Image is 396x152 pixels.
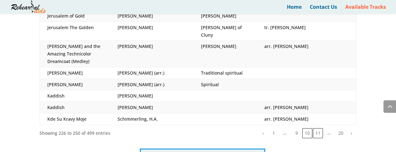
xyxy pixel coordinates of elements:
[193,79,257,90] td: Spiritual
[279,130,291,136] span: …
[110,113,193,125] td: Schimmerling, H.A.
[292,128,302,138] button: 9
[40,90,110,102] td: Kaddish
[40,10,110,22] td: Jerusalem of Gold
[110,22,193,41] td: [PERSON_NAME]
[110,79,193,90] td: [PERSON_NAME] (arr.)
[40,129,110,137] div: Showing 226 to 250 of 499 entries
[302,128,312,138] button: 10
[110,102,193,113] td: [PERSON_NAME]
[40,79,110,90] td: [PERSON_NAME]
[269,128,279,138] button: 1
[40,113,110,125] td: Kde Su Kravy Moje
[193,41,257,67] td: [PERSON_NAME]
[110,90,193,102] td: [PERSON_NAME]
[257,41,356,67] td: arr. [PERSON_NAME]
[257,128,356,138] nav: pagination
[110,10,193,22] td: [PERSON_NAME]
[40,67,110,79] td: [PERSON_NAME]
[257,113,356,125] td: arr. [PERSON_NAME]
[257,22,356,41] td: tr. [PERSON_NAME]
[323,130,335,136] span: …
[313,128,323,138] button: 11
[110,41,193,67] td: [PERSON_NAME]
[193,10,257,22] td: [PERSON_NAME]
[257,102,356,113] td: arr. [PERSON_NAME]
[310,5,337,14] a: Contact Us
[346,128,356,138] button: Next
[336,128,346,138] button: 20
[193,22,257,41] td: [PERSON_NAME] of Cluny
[40,22,110,41] td: Jerusalem The Golden
[40,41,110,67] td: [PERSON_NAME] and the Amazing Technicolor Dreamcoat (Medley)
[258,128,268,138] button: Previous
[287,5,302,14] a: Home
[345,5,386,14] a: Available Tracks
[193,67,257,79] td: Traditional spiritual
[40,102,110,113] td: Kaddish
[110,67,193,79] td: [PERSON_NAME] (arr.)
